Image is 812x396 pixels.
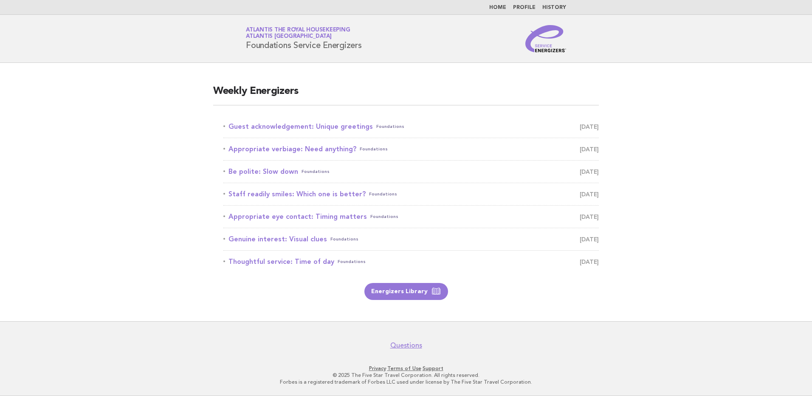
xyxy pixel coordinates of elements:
[580,143,599,155] span: [DATE]
[246,27,350,39] a: Atlantis the Royal HousekeepingAtlantis [GEOGRAPHIC_DATA]
[223,188,599,200] a: Staff readily smiles: Which one is better?Foundations [DATE]
[364,283,448,300] a: Energizers Library
[370,211,398,223] span: Foundations
[580,256,599,268] span: [DATE]
[223,143,599,155] a: Appropriate verbiage: Need anything?Foundations [DATE]
[146,372,666,379] p: © 2025 The Five Star Travel Corporation. All rights reserved.
[246,34,332,40] span: Atlantis [GEOGRAPHIC_DATA]
[369,365,386,371] a: Privacy
[580,166,599,178] span: [DATE]
[223,211,599,223] a: Appropriate eye contact: Timing mattersFoundations [DATE]
[330,233,358,245] span: Foundations
[580,188,599,200] span: [DATE]
[525,25,566,52] img: Service Energizers
[580,121,599,133] span: [DATE]
[338,256,366,268] span: Foundations
[360,143,388,155] span: Foundations
[513,5,536,10] a: Profile
[246,28,362,50] h1: Foundations Service Energizers
[390,341,422,350] a: Questions
[302,166,330,178] span: Foundations
[223,121,599,133] a: Guest acknowledgement: Unique greetingsFoundations [DATE]
[223,256,599,268] a: Thoughtful service: Time of dayFoundations [DATE]
[423,365,443,371] a: Support
[213,85,599,105] h2: Weekly Energizers
[489,5,506,10] a: Home
[580,211,599,223] span: [DATE]
[580,233,599,245] span: [DATE]
[146,365,666,372] p: · ·
[223,166,599,178] a: Be polite: Slow downFoundations [DATE]
[542,5,566,10] a: History
[223,233,599,245] a: Genuine interest: Visual cluesFoundations [DATE]
[146,379,666,385] p: Forbes is a registered trademark of Forbes LLC used under license by The Five Star Travel Corpora...
[376,121,404,133] span: Foundations
[369,188,397,200] span: Foundations
[387,365,421,371] a: Terms of Use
